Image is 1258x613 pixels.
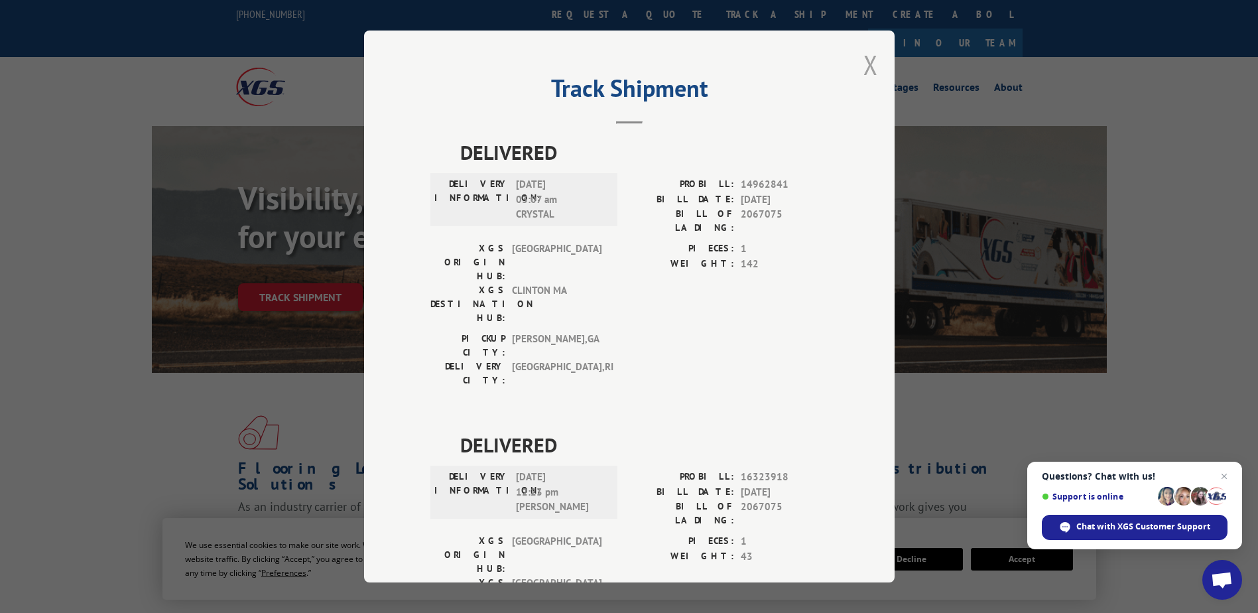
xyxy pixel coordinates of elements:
div: Open chat [1202,560,1242,600]
span: Close chat [1216,468,1232,484]
span: 1 [741,241,828,257]
label: BILL OF LADING: [629,207,734,235]
span: [GEOGRAPHIC_DATA] , RI [512,360,601,387]
span: 43 [741,549,828,565]
label: DELIVERY INFORMATION: [434,177,509,222]
button: Close modal [863,47,878,82]
span: 2067075 [741,207,828,235]
label: BILL DATE: [629,485,734,500]
span: [DATE] [741,192,828,208]
span: DELIVERED [460,137,828,167]
span: CLINTON MA [512,283,601,325]
span: 2067075 [741,500,828,527]
span: [PERSON_NAME] , GA [512,332,601,360]
label: XGS DESTINATION HUB: [430,283,505,325]
label: PIECES: [629,241,734,257]
span: 142 [741,257,828,272]
span: [DATE] [741,485,828,500]
label: PROBILL: [629,177,734,192]
label: PIECES: [629,534,734,549]
span: 1 [741,534,828,549]
div: Chat with XGS Customer Support [1042,515,1227,540]
label: WEIGHT: [629,257,734,272]
span: Questions? Chat with us! [1042,471,1227,482]
label: XGS ORIGIN HUB: [430,534,505,576]
span: Chat with XGS Customer Support [1076,521,1210,533]
span: Support is online [1042,492,1153,502]
span: [DATE] 03:07 am CRYSTAL [516,177,605,222]
span: [DATE] 12:23 pm [PERSON_NAME] [516,470,605,515]
span: [GEOGRAPHIC_DATA] [512,241,601,283]
span: 14962841 [741,177,828,192]
label: PROBILL: [629,470,734,485]
label: PICKUP CITY: [430,332,505,360]
label: WEIGHT: [629,549,734,565]
label: BILL OF LADING: [629,500,734,527]
label: BILL DATE: [629,192,734,208]
label: XGS ORIGIN HUB: [430,241,505,283]
label: DELIVERY INFORMATION: [434,470,509,515]
span: DELIVERED [460,430,828,460]
label: DELIVERY CITY: [430,360,505,387]
span: 16323918 [741,470,828,485]
span: [GEOGRAPHIC_DATA] [512,534,601,576]
h2: Track Shipment [430,79,828,104]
